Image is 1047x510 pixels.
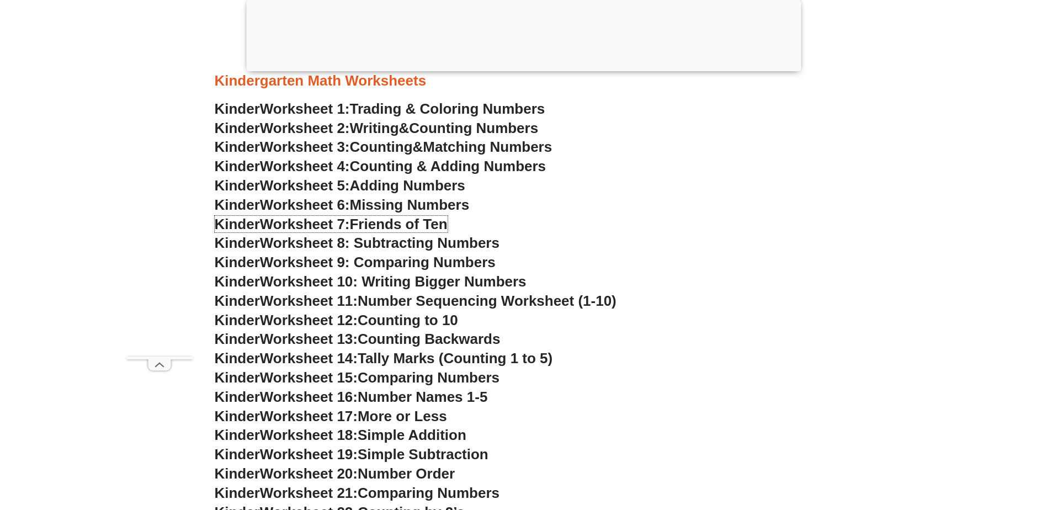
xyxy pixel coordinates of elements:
span: Adding Numbers [350,177,465,194]
span: Counting Backwards [358,331,500,347]
span: Worksheet 14: [260,350,358,366]
a: KinderWorksheet 1:Trading & Coloring Numbers [215,100,545,117]
span: Worksheet 8: Subtracting Numbers [260,235,499,251]
span: Worksheet 21: [260,485,358,501]
span: Number Sequencing Worksheet (1-10) [358,293,616,309]
span: Tally Marks (Counting 1 to 5) [358,350,552,366]
span: Worksheet 18: [260,427,358,443]
span: Worksheet 6: [260,196,350,213]
span: Kinder [215,273,260,290]
h3: Kindergarten Math Worksheets [215,72,833,91]
span: Comparing Numbers [358,369,499,386]
span: Number Names 1-5 [358,389,487,405]
span: Kinder [215,389,260,405]
span: Worksheet 1: [260,100,350,117]
span: Kinder [215,465,260,482]
a: KinderWorksheet 5:Adding Numbers [215,177,465,194]
span: Kinder [215,369,260,386]
span: Worksheet 10: Writing Bigger Numbers [260,273,527,290]
span: Kinder [215,312,260,328]
a: KinderWorksheet 2:Writing&Counting Numbers [215,120,539,136]
span: Kinder [215,177,260,194]
span: Worksheet 7: [260,216,350,232]
span: Worksheet 19: [260,446,358,463]
a: KinderWorksheet 8: Subtracting Numbers [215,235,499,251]
span: Simple Subtraction [358,446,488,463]
span: Worksheet 4: [260,158,350,174]
span: Trading & Coloring Numbers [350,100,545,117]
span: Kinder [215,331,260,347]
a: KinderWorksheet 3:Counting&Matching Numbers [215,139,552,155]
a: KinderWorksheet 9: Comparing Numbers [215,254,496,270]
span: Kinder [215,158,260,174]
span: Kinder [215,427,260,443]
span: Worksheet 17: [260,408,358,424]
span: Matching Numbers [423,139,552,155]
span: Comparing Numbers [358,485,499,501]
span: Worksheet 3: [260,139,350,155]
span: Kinder [215,293,260,309]
span: More or Less [358,408,447,424]
a: KinderWorksheet 10: Writing Bigger Numbers [215,273,527,290]
span: Kinder [215,139,260,155]
span: Kinder [215,100,260,117]
span: Counting Numbers [409,120,538,136]
span: Worksheet 15: [260,369,358,386]
span: Kinder [215,485,260,501]
a: KinderWorksheet 4:Counting & Adding Numbers [215,158,546,174]
span: Worksheet 11: [260,293,358,309]
span: Kinder [215,446,260,463]
span: Kinder [215,196,260,213]
span: Worksheet 12: [260,312,358,328]
iframe: Chat Widget [863,385,1047,510]
span: Kinder [215,350,260,366]
span: Missing Numbers [350,196,470,213]
a: KinderWorksheet 7:Friends of Ten [215,216,448,232]
span: Writing [350,120,399,136]
span: Simple Addition [358,427,466,443]
span: Worksheet 2: [260,120,350,136]
span: Worksheet 9: Comparing Numbers [260,254,496,270]
span: Kinder [215,254,260,270]
span: Worksheet 13: [260,331,358,347]
iframe: Advertisement [126,25,193,357]
span: Friends of Ten [350,216,448,232]
span: Worksheet 20: [260,465,358,482]
span: Kinder [215,216,260,232]
a: KinderWorksheet 6:Missing Numbers [215,196,470,213]
span: Worksheet 5: [260,177,350,194]
span: Counting to 10 [358,312,458,328]
span: Kinder [215,120,260,136]
span: Number Order [358,465,455,482]
span: Kinder [215,408,260,424]
span: Kinder [215,235,260,251]
span: Counting [350,139,413,155]
span: Worksheet 16: [260,389,358,405]
span: Counting & Adding Numbers [350,158,546,174]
